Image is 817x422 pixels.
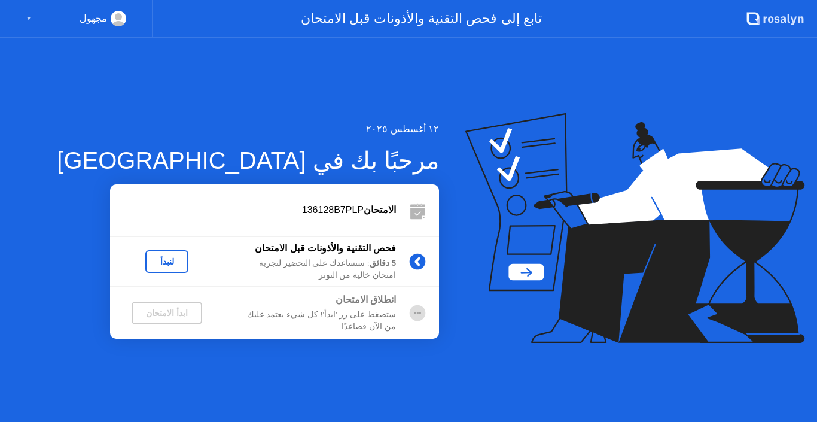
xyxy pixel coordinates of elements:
b: انطلاق الامتحان [336,295,396,305]
button: لنبدأ [145,250,188,273]
div: : سنساعدك على التحضير لتجربة امتحان خالية من التوتر [224,257,396,282]
b: الامتحان [364,205,396,215]
div: ابدأ الامتحان [136,308,197,318]
div: لنبدأ [150,257,184,266]
div: ١٢ أغسطس ٢٠٢٥ [57,122,439,136]
div: 136128B7PLP [110,203,396,217]
div: ▼ [26,11,32,26]
div: ستضغط على زر 'ابدأ'! كل شيء يعتمد عليك من الآن فصاعدًا [224,309,396,333]
div: مرحبًا بك في [GEOGRAPHIC_DATA] [57,142,439,178]
button: ابدأ الامتحان [132,302,202,324]
div: مجهول [80,11,107,26]
b: فحص التقنية والأذونات قبل الامتحان [255,243,396,253]
b: 5 دقائق [370,259,396,268]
